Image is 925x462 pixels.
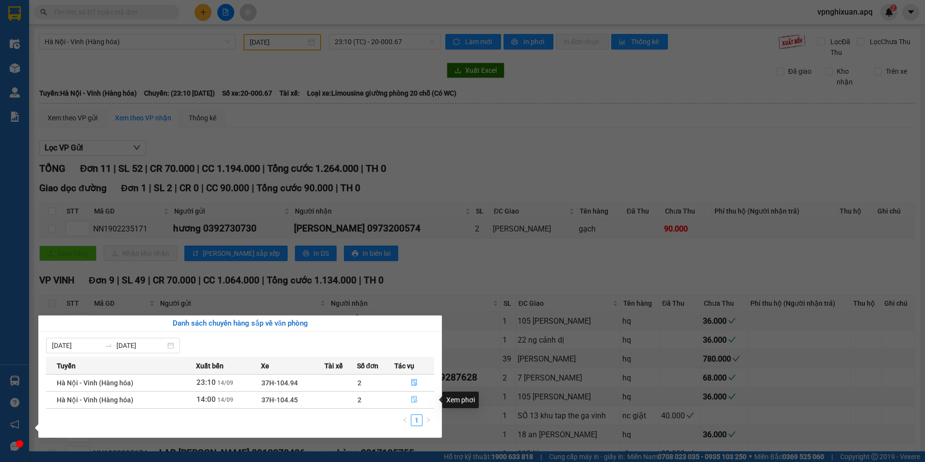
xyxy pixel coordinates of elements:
span: Hà Nội - Vinh (Hàng hóa) [57,379,133,387]
span: to [105,342,113,349]
a: 1 [411,415,422,426]
span: Xuất bến [196,361,224,371]
span: 37H-104.94 [261,379,298,387]
span: left [402,417,408,423]
span: Tài xế [325,361,343,371]
button: file-done [395,375,434,391]
span: 14/09 [217,379,233,386]
span: file-done [411,379,418,387]
span: Hà Nội - Vinh (Hàng hóa) [57,396,133,404]
span: swap-right [105,342,113,349]
li: 1 [411,414,422,426]
input: Từ ngày [52,340,101,351]
span: Tác vụ [394,361,414,371]
span: 23:10 [196,378,216,387]
input: Đến ngày [116,340,165,351]
span: 2 [357,396,361,404]
button: right [422,414,434,426]
span: right [425,417,431,423]
li: Next Page [422,414,434,426]
button: left [399,414,411,426]
span: 14:00 [196,395,216,404]
span: 2 [357,379,361,387]
span: Tuyến [57,361,76,371]
div: Xem phơi [442,392,479,408]
li: Previous Page [399,414,411,426]
span: 14/09 [217,396,233,403]
div: Danh sách chuyến hàng sắp về văn phòng [46,318,434,330]
span: 37H-104.45 [261,396,298,404]
button: file-done [395,392,434,408]
span: Xe [261,361,269,371]
span: Số đơn [357,361,379,371]
span: file-done [411,396,418,404]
